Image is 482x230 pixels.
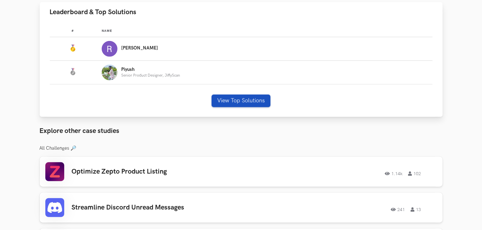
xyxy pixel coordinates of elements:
[102,41,117,57] img: Profile photo
[408,171,421,176] span: 102
[212,95,270,107] button: View Top Solutions
[391,207,405,212] span: 241
[72,204,251,212] h3: Streamline Discord Unread Messages
[102,65,117,80] img: Profile photo
[40,157,443,187] a: Optimize Zepto Product Listing1.14k102
[40,146,443,151] h3: All Challenges 🔎
[102,29,112,33] span: Name
[69,44,77,52] img: Gold Medal
[411,207,421,212] span: 13
[385,171,403,176] span: 1.14k
[69,68,77,76] img: Silver Medal
[71,29,74,33] span: #
[50,8,137,16] span: Leaderboard & Top Solutions
[40,2,443,22] button: Leaderboard & Top Solutions
[72,168,251,176] h3: Optimize Zepto Product Listing
[121,73,180,78] p: Senior Product Designer, JiffyScan
[121,46,158,51] p: [PERSON_NAME]
[40,127,443,135] h3: Explore other case studies
[121,67,180,72] p: Piyush
[40,22,443,117] div: Leaderboard & Top Solutions
[40,193,443,223] a: Streamline Discord Unread Messages24113
[50,24,433,84] table: Leaderboard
